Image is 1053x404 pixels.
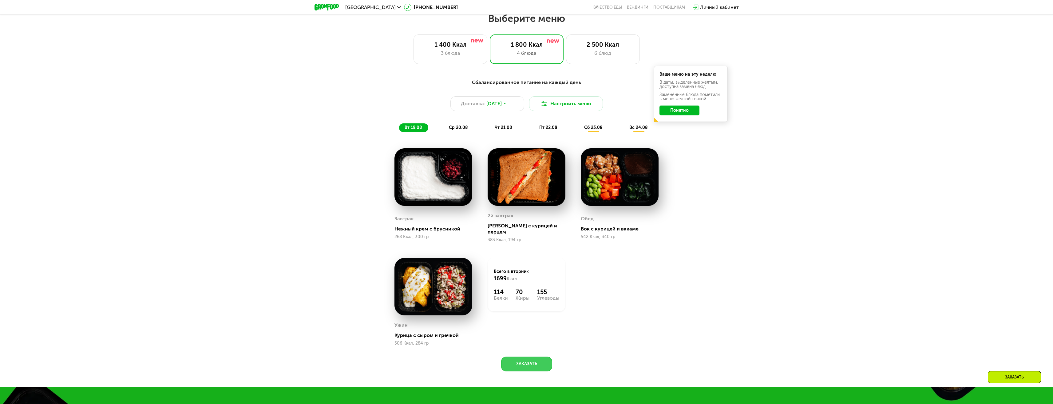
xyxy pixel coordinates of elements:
div: Завтрак [394,214,414,223]
button: Понятно [659,106,699,115]
div: Курица с сыром и гречкой [394,332,477,338]
div: 2 500 Ккал [572,41,633,48]
div: 542 Ккал, 340 гр [581,234,659,239]
div: В даты, выделенные желтым, доступна замена блюд. [659,80,722,89]
div: Жиры [516,296,529,301]
div: 1 400 Ккал [420,41,481,48]
div: Личный кабинет [700,4,739,11]
div: Нежный крем с брусникой [394,226,477,232]
a: [PHONE_NUMBER] [404,4,458,11]
div: Углеводы [537,296,559,301]
div: 2й завтрак [488,211,513,220]
div: 4 блюда [496,50,557,57]
div: Вок с курицей и вакаме [581,226,663,232]
div: 1 800 Ккал [496,41,557,48]
div: Ужин [394,321,408,330]
h2: Выберите меню [20,12,1033,25]
div: 6 блюд [572,50,633,57]
a: Качество еды [592,5,622,10]
div: Сбалансированное питание на каждый день [345,79,709,86]
a: Вендинги [627,5,648,10]
span: 1699 [494,275,507,282]
span: Ккал [507,276,517,282]
button: Заказать [501,357,552,371]
div: Всего в вторник [494,269,559,282]
div: 506 Ккал, 284 гр [394,341,472,346]
div: 383 Ккал, 194 гр [488,238,565,242]
div: 114 [494,288,508,296]
span: ср 20.08 [449,125,468,130]
div: 3 блюда [420,50,481,57]
div: Ваше меню на эту неделю [659,72,722,77]
span: вс 24.08 [629,125,648,130]
span: [DATE] [486,100,502,107]
div: поставщикам [653,5,685,10]
div: Заменённые блюда пометили в меню жёлтой точкой. [659,93,722,101]
div: Заказать [988,371,1041,383]
span: чт 21.08 [495,125,512,130]
span: [GEOGRAPHIC_DATA] [345,5,396,10]
div: Обед [581,214,594,223]
button: Настроить меню [529,96,603,111]
div: 268 Ккал, 300 гр [394,234,472,239]
span: Доставка: [461,100,485,107]
span: пт 22.08 [539,125,557,130]
div: 70 [516,288,529,296]
div: 155 [537,288,559,296]
div: [PERSON_NAME] с курицей и перцем [488,223,570,235]
span: сб 23.08 [584,125,603,130]
span: вт 19.08 [405,125,422,130]
div: Белки [494,296,508,301]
